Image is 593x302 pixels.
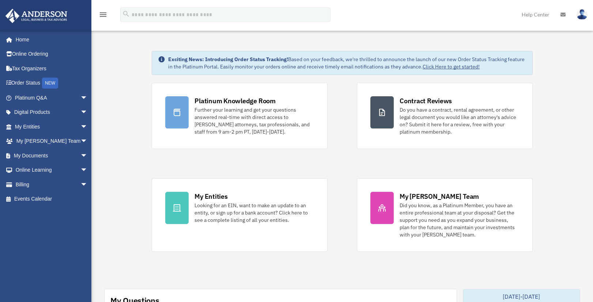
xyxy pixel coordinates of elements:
[5,134,99,149] a: My [PERSON_NAME] Teamarrow_drop_down
[5,61,99,76] a: Tax Organizers
[5,163,99,178] a: Online Learningarrow_drop_down
[5,76,99,91] a: Order StatusNEW
[577,9,588,20] img: User Pic
[194,192,227,201] div: My Entities
[5,47,99,61] a: Online Ordering
[357,83,533,149] a: Contract Reviews Do you have a contract, rental agreement, or other legal document you would like...
[99,13,107,19] a: menu
[80,148,95,163] span: arrow_drop_down
[80,90,95,105] span: arrow_drop_down
[400,106,519,135] div: Do you have a contract, rental agreement, or other legal document you would like an attorney's ad...
[80,134,95,149] span: arrow_drop_down
[168,56,288,63] strong: Exciting News: Introducing Order Status Tracking!
[5,32,95,47] a: Home
[423,63,480,70] a: Click Here to get started!
[99,10,107,19] i: menu
[400,96,452,105] div: Contract Reviews
[152,178,328,252] a: My Entities Looking for an EIN, want to make an update to an entity, or sign up for a bank accoun...
[5,192,99,206] a: Events Calendar
[194,106,314,135] div: Further your learning and get your questions answered real-time with direct access to [PERSON_NAM...
[152,83,328,149] a: Platinum Knowledge Room Further your learning and get your questions answered real-time with dire...
[80,105,95,120] span: arrow_drop_down
[42,78,58,89] div: NEW
[400,202,519,238] div: Did you know, as a Platinum Member, you have an entire professional team at your disposal? Get th...
[357,178,533,252] a: My [PERSON_NAME] Team Did you know, as a Platinum Member, you have an entire professional team at...
[194,96,276,105] div: Platinum Knowledge Room
[122,10,130,18] i: search
[5,90,99,105] a: Platinum Q&Aarrow_drop_down
[80,177,95,192] span: arrow_drop_down
[168,56,526,70] div: Based on your feedback, we're thrilled to announce the launch of our new Order Status Tracking fe...
[5,177,99,192] a: Billingarrow_drop_down
[400,192,479,201] div: My [PERSON_NAME] Team
[5,148,99,163] a: My Documentsarrow_drop_down
[80,163,95,178] span: arrow_drop_down
[5,119,99,134] a: My Entitiesarrow_drop_down
[3,9,69,23] img: Anderson Advisors Platinum Portal
[194,202,314,224] div: Looking for an EIN, want to make an update to an entity, or sign up for a bank account? Click her...
[80,119,95,134] span: arrow_drop_down
[5,105,99,120] a: Digital Productsarrow_drop_down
